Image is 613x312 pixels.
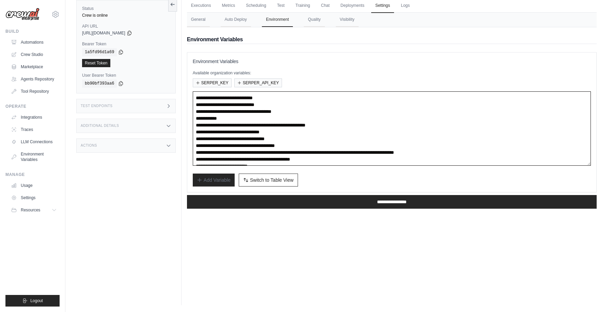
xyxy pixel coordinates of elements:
[82,79,117,88] code: bb90bf393aa6
[5,104,60,109] div: Operate
[250,177,294,183] span: Switch to Table View
[8,74,60,85] a: Agents Repository
[82,30,125,36] span: [URL][DOMAIN_NAME]
[304,13,325,27] button: Quality
[8,86,60,97] a: Tool Repository
[82,24,170,29] label: API URL
[8,180,60,191] a: Usage
[5,295,60,307] button: Logout
[82,41,170,47] label: Bearer Token
[8,49,60,60] a: Crew Studio
[8,192,60,203] a: Settings
[81,104,113,108] h3: Test Endpoints
[8,149,60,165] a: Environment Variables
[30,298,43,303] span: Logout
[193,174,235,187] button: Add Variable
[82,59,110,67] a: Reset Token
[5,8,40,21] img: Logo
[336,13,359,27] button: Visibility
[193,58,591,65] h3: Environment Variables
[193,70,591,76] p: Available organization variables:
[8,205,60,216] button: Resources
[82,6,170,11] label: Status
[239,174,298,187] button: Switch to Table View
[8,112,60,123] a: Integrations
[193,78,232,87] button: SERPER_KEY
[187,13,597,27] nav: Tabs
[262,13,293,27] button: Environment
[21,207,40,213] span: Resources
[187,13,210,27] button: General
[82,13,170,18] div: Crew is online
[234,78,282,87] button: SERPER_API_KEY
[82,73,170,78] label: User Bearer Token
[8,37,60,48] a: Automations
[82,48,117,56] code: 1a5fd96d1a69
[81,144,97,148] h3: Actions
[221,13,251,27] button: Auto Deploy
[187,35,597,44] h2: Environment Variables
[8,124,60,135] a: Traces
[8,61,60,72] a: Marketplace
[81,124,119,128] h3: Additional Details
[8,136,60,147] a: LLM Connections
[5,172,60,177] div: Manage
[5,29,60,34] div: Build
